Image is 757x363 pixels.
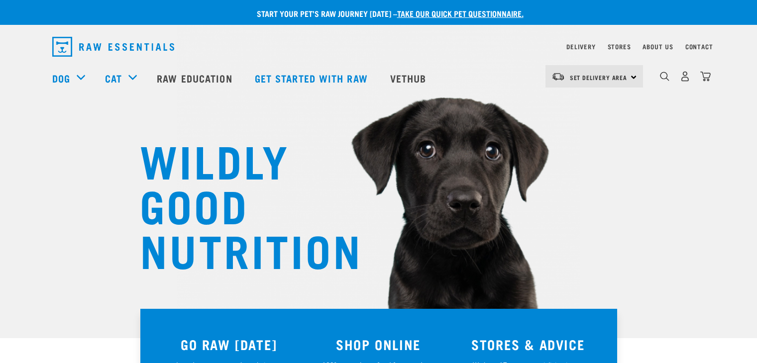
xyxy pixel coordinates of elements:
[52,37,174,57] img: Raw Essentials Logo
[680,71,690,82] img: user.png
[245,58,380,98] a: Get started with Raw
[459,337,597,352] h3: STORES & ADVICE
[551,72,565,81] img: van-moving.png
[397,11,524,15] a: take our quick pet questionnaire.
[570,76,628,79] span: Set Delivery Area
[160,337,298,352] h3: GO RAW [DATE]
[608,45,631,48] a: Stores
[147,58,244,98] a: Raw Education
[310,337,447,352] h3: SHOP ONLINE
[380,58,439,98] a: Vethub
[685,45,713,48] a: Contact
[44,33,713,61] nav: dropdown navigation
[660,72,669,81] img: home-icon-1@2x.png
[643,45,673,48] a: About Us
[700,71,711,82] img: home-icon@2x.png
[566,45,595,48] a: Delivery
[52,71,70,86] a: Dog
[140,137,339,271] h1: WILDLY GOOD NUTRITION
[105,71,122,86] a: Cat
